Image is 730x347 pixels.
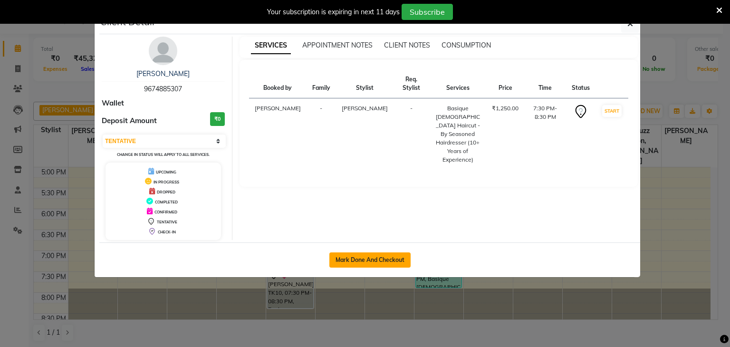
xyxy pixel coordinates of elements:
[342,105,388,112] span: [PERSON_NAME]
[102,98,124,109] span: Wallet
[154,180,179,184] span: IN PROGRESS
[602,105,622,117] button: START
[394,69,430,98] th: Req. Stylist
[149,37,177,65] img: avatar
[102,116,157,126] span: Deposit Amount
[307,98,336,170] td: -
[302,41,373,49] span: APPOINTMENT NOTES
[524,98,566,170] td: 7:30 PM-8:30 PM
[157,190,175,194] span: DROPPED
[267,7,400,17] div: Your subscription is expiring in next 11 days
[251,37,291,54] span: SERVICES
[336,69,394,98] th: Stylist
[566,69,596,98] th: Status
[524,69,566,98] th: Time
[307,69,336,98] th: Family
[492,104,519,113] div: ₹1,250.00
[384,41,430,49] span: CLIENT NOTES
[136,69,190,78] a: [PERSON_NAME]
[486,69,524,98] th: Price
[156,170,176,174] span: UPCOMING
[249,69,307,98] th: Booked by
[157,220,177,224] span: TENTATIVE
[117,152,210,157] small: Change in status will apply to all services.
[155,200,178,204] span: COMPLETED
[429,69,486,98] th: Services
[158,230,176,234] span: CHECK-IN
[154,210,177,214] span: CONFIRMED
[442,41,491,49] span: CONSUMPTION
[435,104,480,164] div: Basique [DEMOGRAPHIC_DATA] Haircut - By Seasoned Hairdresser (10+ Years of Experience)
[394,98,430,170] td: -
[402,4,453,20] button: Subscribe
[144,85,182,93] span: 9674885307
[329,252,411,268] button: Mark Done And Checkout
[210,112,225,126] h3: ₹0
[249,98,307,170] td: [PERSON_NAME]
